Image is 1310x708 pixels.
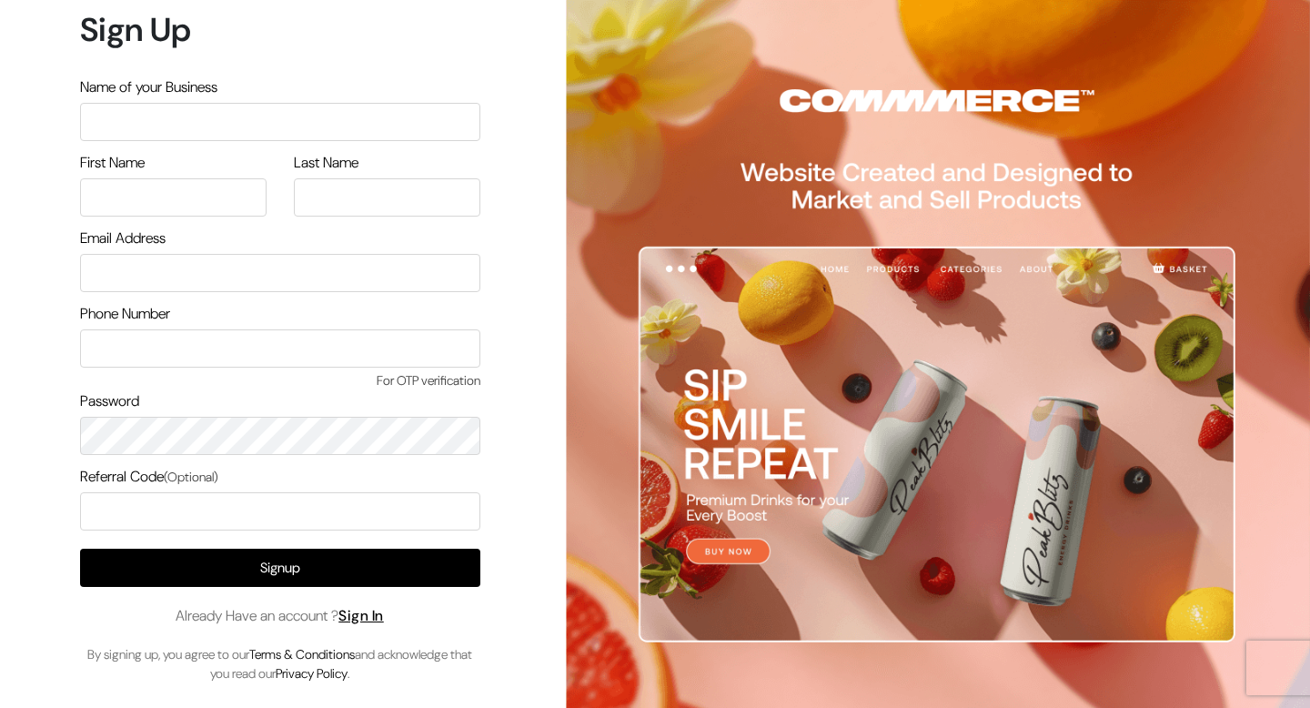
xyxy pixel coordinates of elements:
label: Last Name [294,152,358,174]
a: Privacy Policy [276,665,348,682]
p: By signing up, you agree to our and acknowledge that you read our . [80,645,480,683]
span: (Optional) [164,469,218,485]
label: Password [80,390,139,412]
span: For OTP verification [80,371,480,390]
label: First Name [80,152,145,174]
span: Already Have an account ? [176,605,384,627]
button: Signup [80,549,480,587]
label: Email Address [80,228,166,249]
label: Referral Code [80,466,218,488]
h1: Sign Up [80,10,480,49]
a: Sign In [338,606,384,625]
label: Phone Number [80,303,170,325]
a: Terms & Conditions [249,646,355,662]
label: Name of your Business [80,76,217,98]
